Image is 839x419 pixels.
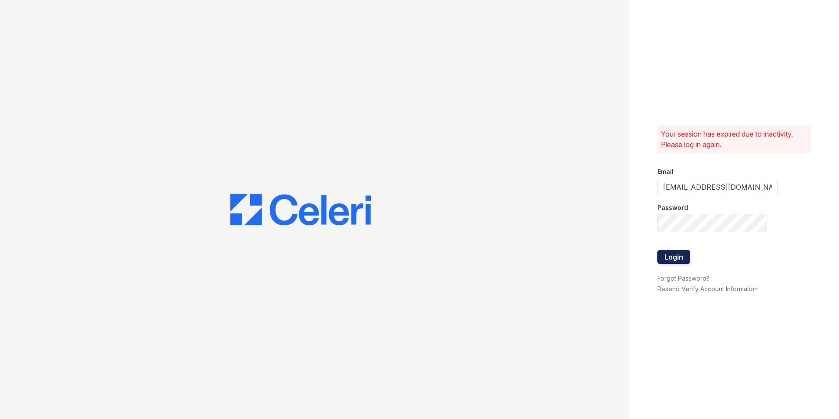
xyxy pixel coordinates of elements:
[657,203,688,212] label: Password
[230,194,371,225] img: CE_Logo_Blue-a8612792a0a2168367f1c8372b55b34899dd931a85d93a1a3d3e32e68fde9ad4.png
[661,129,807,150] p: Your session has expired due to inactivity. Please log in again.
[657,285,758,293] a: Resend Verify Account Information
[657,167,674,176] label: Email
[657,250,690,264] button: Login
[657,275,710,282] a: Forgot Password?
